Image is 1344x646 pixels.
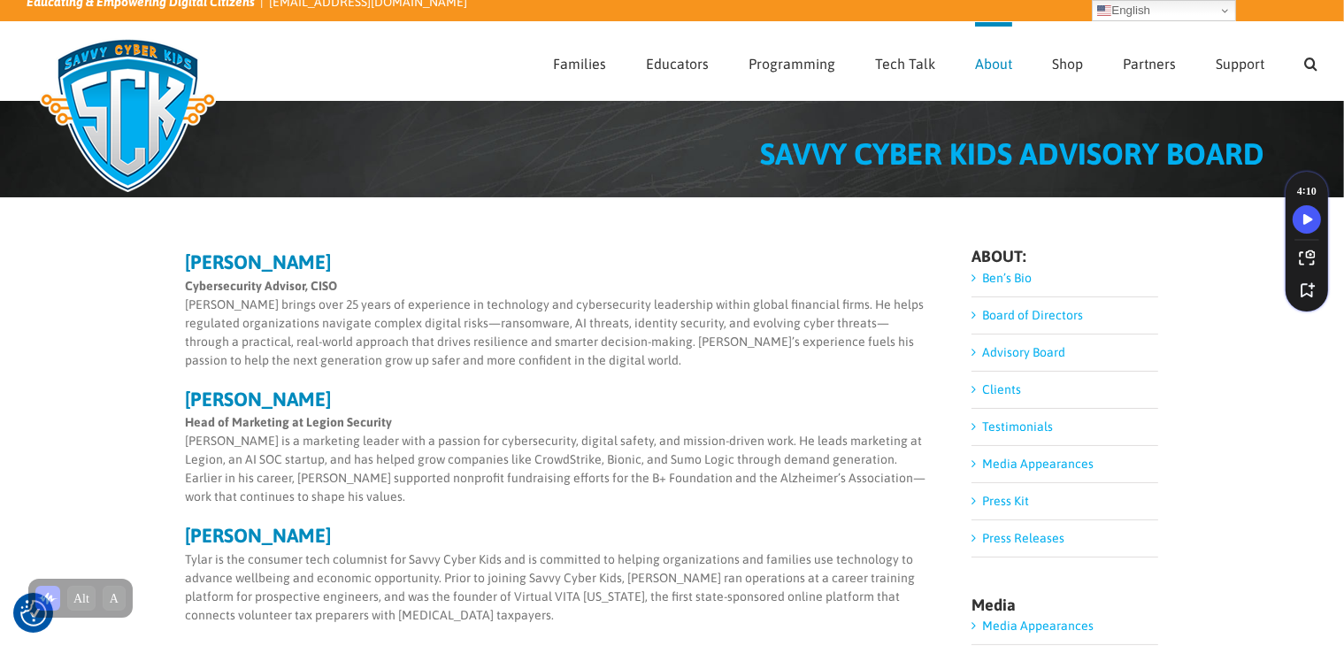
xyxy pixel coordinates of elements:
[186,277,933,370] p: [PERSON_NAME] brings over 25 years of experience in technology and cybersecurity leadership withi...
[975,22,1012,100] a: About
[982,619,1094,633] a: Media Appearances
[982,494,1029,508] a: Press Kit
[186,279,338,293] strong: Cybersecurity Advisor, CISO
[972,249,1158,265] h4: ABOUT:
[982,308,1083,322] a: Board of Directors
[186,250,332,273] strong: [PERSON_NAME]
[982,382,1021,396] a: Clients
[982,345,1065,359] a: Advisory Board
[749,57,835,71] span: Programming
[1052,57,1083,71] span: Shop
[972,597,1158,613] h4: Media
[1304,22,1317,100] a: Search
[1123,22,1176,100] a: Partners
[1097,4,1111,18] img: en
[1052,22,1083,100] a: Shop
[975,57,1012,71] span: About
[186,415,393,429] strong: Head of Marketing at Legion Security
[186,388,332,411] strong: [PERSON_NAME]
[646,22,709,100] a: Educators
[1216,57,1264,71] span: Support
[20,600,47,627] button: Consent Preferences
[553,57,606,71] span: Families
[875,57,935,71] span: Tech Talk
[760,136,1264,171] span: SAVVY CYBER KIDS ADVISORY BOARD
[1216,22,1264,100] a: Support
[982,271,1032,285] a: Ben’s Bio
[875,22,935,100] a: Tech Talk
[1123,57,1176,71] span: Partners
[553,22,606,100] a: Families
[186,524,332,547] strong: [PERSON_NAME]
[982,419,1053,434] a: Testimonials
[982,457,1094,471] a: Media Appearances
[186,413,933,506] p: [PERSON_NAME] is a marketing leader with a passion for cybersecurity, digital safety, and mission...
[27,27,229,204] img: Savvy Cyber Kids Logo
[553,22,1317,100] nav: Main Menu
[646,57,709,71] span: Educators
[749,22,835,100] a: Programming
[186,550,933,625] p: Tylar is the consumer tech columnist for Savvy Cyber Kids and is committed to helping organizatio...
[982,531,1064,545] a: Press Releases
[20,600,47,627] img: Revisit consent button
